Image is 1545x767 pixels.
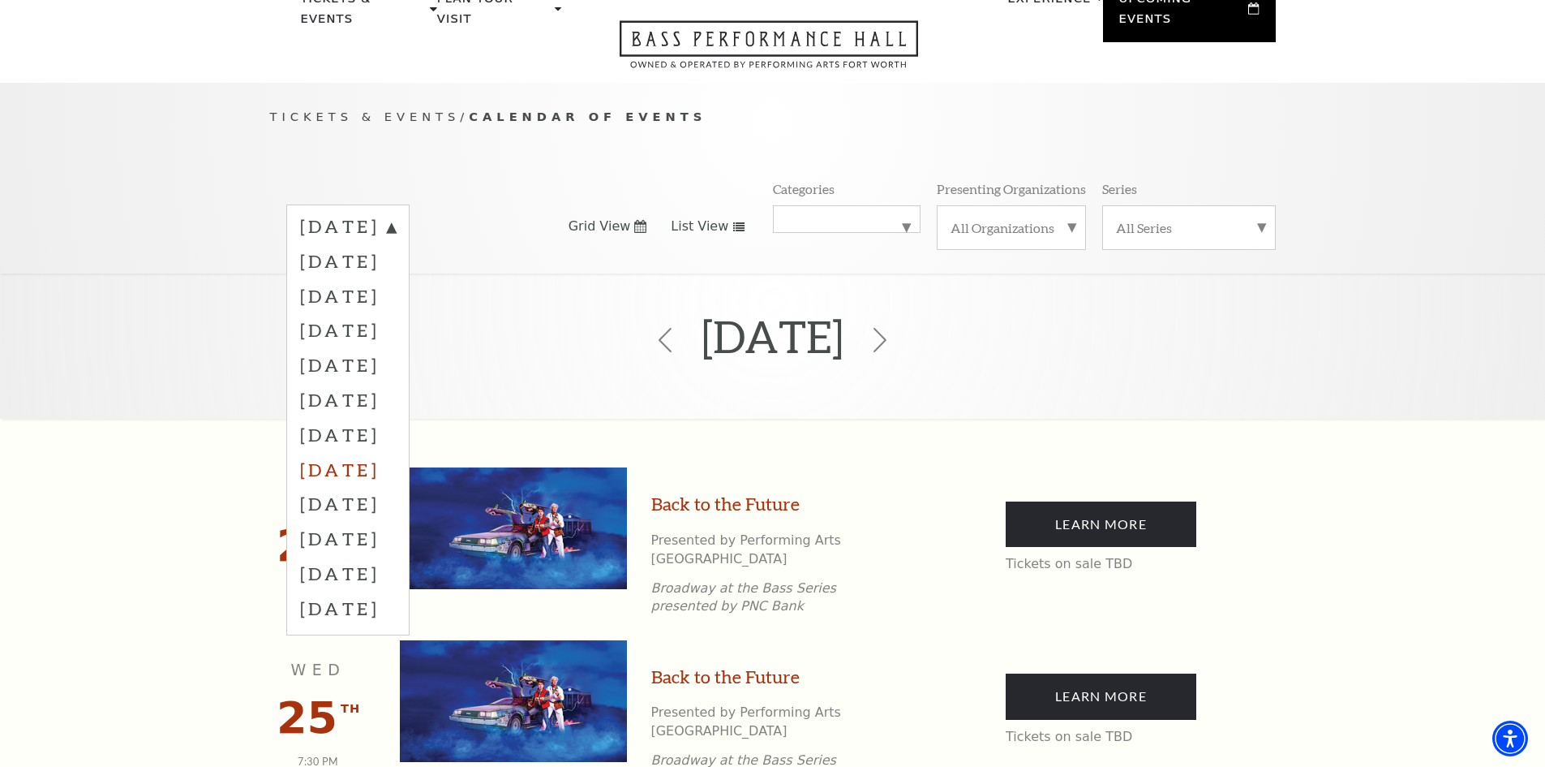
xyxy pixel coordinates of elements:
[270,485,367,509] p: Tue
[569,218,631,235] span: Grid View
[298,584,339,596] span: 8:00 PM
[1006,674,1196,719] a: Learn More Tickets on sale TBD
[300,243,396,278] label: [DATE]
[300,452,396,487] label: [DATE]
[702,286,843,387] h2: [DATE]
[653,328,677,352] svg: Click to view the previous month
[651,665,800,690] a: Back to the Future
[400,640,627,762] img: Back to the Future
[651,704,903,740] p: Presented by Performing Arts [GEOGRAPHIC_DATA]
[300,312,396,347] label: [DATE]
[937,180,1086,197] p: Presenting Organizations
[773,180,835,197] p: Categories
[277,520,337,571] span: 24
[300,214,396,243] label: [DATE]
[300,591,396,626] label: [DATE]
[277,692,337,743] span: 25
[300,521,396,556] label: [DATE]
[1492,721,1528,756] div: Accessibility Menu
[300,347,396,382] label: [DATE]
[300,382,396,417] label: [DATE]
[400,468,627,589] img: Back to the Future
[300,278,396,313] label: [DATE]
[300,417,396,452] label: [DATE]
[1006,502,1196,547] a: Learn More Tickets on sale TBD
[1102,180,1137,197] p: Series
[1006,555,1196,573] p: Tickets on sale TBD
[671,218,728,235] span: List View
[651,532,903,568] p: Presented by Performing Arts [GEOGRAPHIC_DATA]
[469,110,706,123] span: Calendar of Events
[1006,728,1196,746] p: Tickets on sale TBD
[300,556,396,591] label: [DATE]
[651,492,800,517] a: Back to the Future
[270,658,367,682] p: Wed
[951,219,1072,236] label: All Organizations
[270,107,1276,127] p: /
[270,110,461,123] span: Tickets & Events
[341,699,360,719] span: th
[1116,219,1262,236] label: All Series
[651,580,903,616] p: Broadway at the Bass Series presented by PNC Bank
[300,486,396,521] label: [DATE]
[868,328,892,352] svg: Click to view the next month
[561,20,976,83] a: Open this option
